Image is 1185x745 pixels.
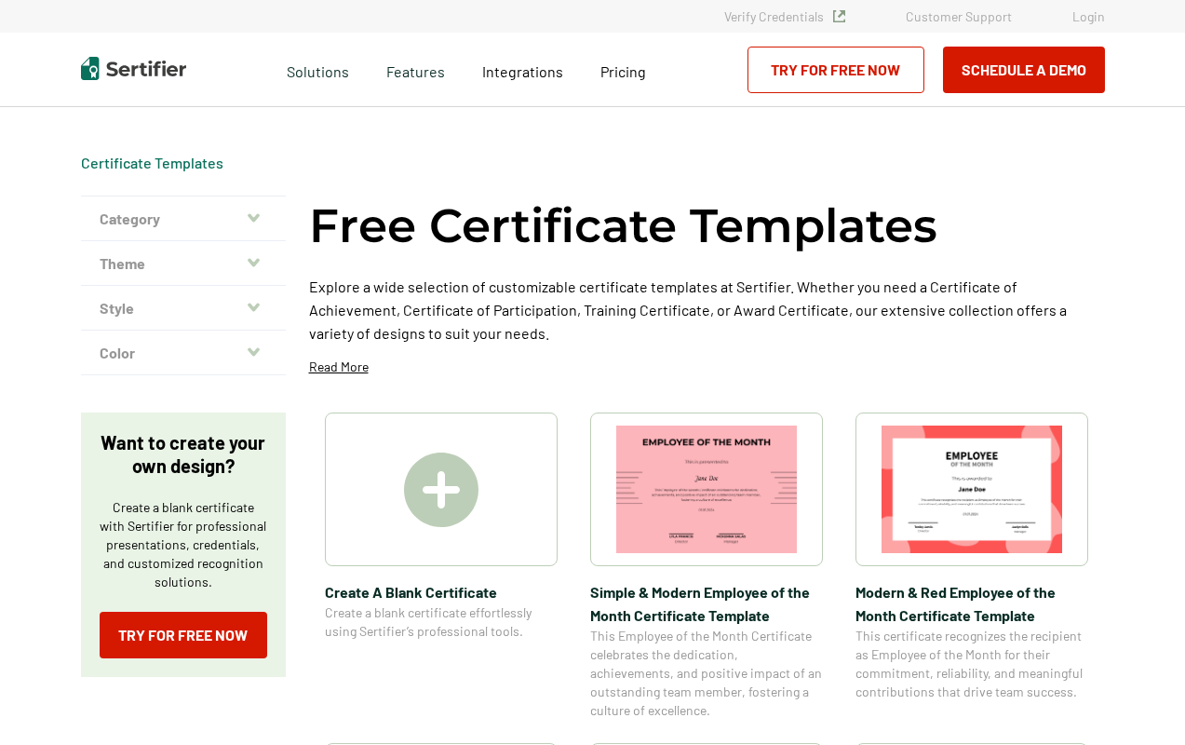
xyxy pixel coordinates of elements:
[855,627,1088,701] span: This certificate recognizes the recipient as Employee of the Month for their commitment, reliabil...
[882,426,1062,553] img: Modern & Red Employee of the Month Certificate Template
[590,580,823,627] span: Simple & Modern Employee of the Month Certificate Template
[309,275,1105,345] p: Explore a wide selection of customizable certificate templates at Sertifier. Whether you need a C...
[100,498,267,591] p: Create a blank certificate with Sertifier for professional presentations, credentials, and custom...
[906,8,1012,24] a: Customer Support
[100,431,267,478] p: Want to create your own design?
[309,358,369,376] p: Read More
[81,154,223,171] a: Certificate Templates
[590,627,823,720] span: This Employee of the Month Certificate celebrates the dedication, achievements, and positive impa...
[1072,8,1105,24] a: Login
[855,580,1088,627] span: Modern & Red Employee of the Month Certificate Template
[325,580,558,603] span: Create A Blank Certificate
[386,58,445,81] span: Features
[833,10,845,22] img: Verified
[600,62,646,80] span: Pricing
[600,58,646,81] a: Pricing
[81,196,286,241] button: Category
[100,612,267,658] a: Try for Free Now
[404,453,478,527] img: Create A Blank Certificate
[616,426,797,553] img: Simple & Modern Employee of the Month Certificate Template
[482,62,563,80] span: Integrations
[855,413,1088,720] a: Modern & Red Employee of the Month Certificate TemplateModern & Red Employee of the Month Certifi...
[724,8,845,24] a: Verify Credentials
[81,154,223,172] div: Breadcrumb
[287,58,349,81] span: Solutions
[81,241,286,286] button: Theme
[81,286,286,331] button: Style
[309,196,937,256] h1: Free Certificate Templates
[325,603,558,641] span: Create a blank certificate effortlessly using Sertifier’s professional tools.
[81,154,223,172] span: Certificate Templates
[590,413,823,720] a: Simple & Modern Employee of the Month Certificate TemplateSimple & Modern Employee of the Month C...
[81,57,186,80] img: Sertifier | Digital Credentialing Platform
[482,58,563,81] a: Integrations
[747,47,924,93] a: Try for Free Now
[81,331,286,375] button: Color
